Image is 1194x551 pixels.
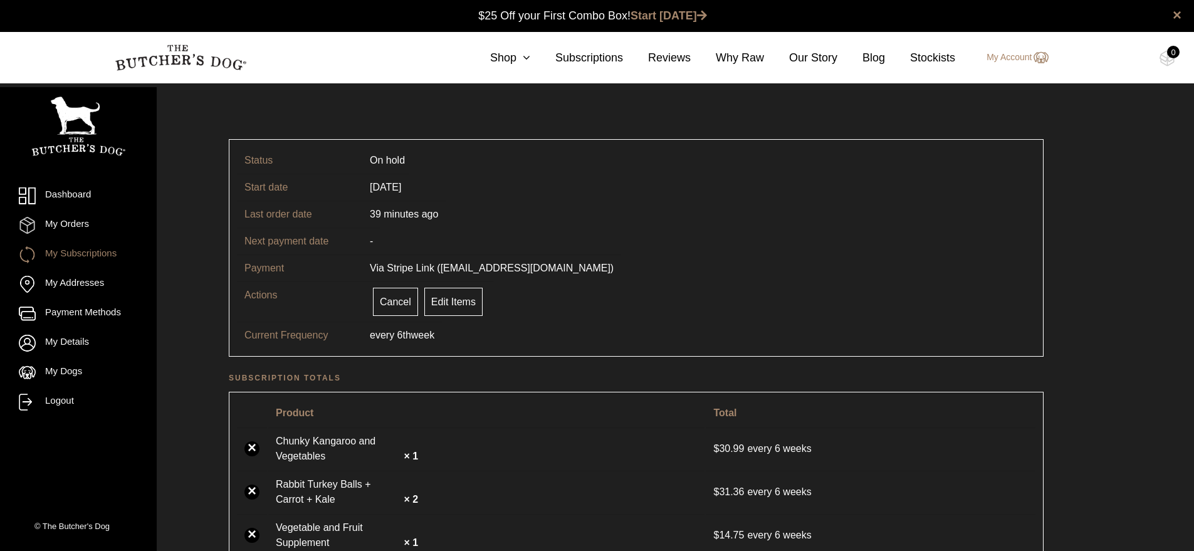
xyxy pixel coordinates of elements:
strong: × 1 [404,537,418,548]
th: Total [706,400,1035,426]
a: Logout [19,394,138,411]
strong: × 1 [404,451,418,461]
a: My Subscriptions [19,246,138,263]
td: Payment [237,255,362,281]
a: Dashboard [19,187,138,204]
span: Via Stripe Link ([EMAIL_ADDRESS][DOMAIN_NAME]) [370,263,614,273]
td: every 6 weeks [706,428,1035,470]
a: × [244,485,259,500]
a: My Orders [19,217,138,234]
td: Next payment date [237,228,362,255]
a: × [244,528,259,543]
span: week [411,328,434,343]
a: Chunky Kangaroo and Vegetables [276,434,401,464]
a: close [1173,8,1181,23]
span: 30.99 [713,443,747,454]
a: Why Raw [691,50,764,66]
a: My Addresses [19,276,138,293]
a: Our Story [764,50,837,66]
strong: × 2 [404,494,418,505]
td: every 6 weeks [706,471,1035,513]
span: $ [713,443,719,454]
a: Payment Methods [19,305,138,322]
a: My Account [974,50,1048,65]
a: Rabbit Turkey Balls + Carrot + Kale [276,477,401,507]
td: On hold [362,147,412,174]
img: TBD_Cart-Empty.png [1160,50,1175,66]
a: My Dogs [19,364,138,381]
p: Current Frequency [244,328,370,343]
span: every 6th [370,328,411,343]
td: - [362,228,380,255]
a: Cancel [373,288,418,316]
span: $ [713,530,719,540]
a: × [244,441,259,456]
a: Subscriptions [530,50,623,66]
a: Shop [465,50,530,66]
img: TBD_Portrait_Logo_White.png [31,97,125,156]
a: Stockists [885,50,955,66]
th: Product [268,400,704,426]
td: Last order date [237,201,362,228]
td: 39 minutes ago [362,201,446,228]
td: Status [237,147,362,174]
a: My Details [19,335,138,352]
h2: Subscription totals [229,372,1044,384]
span: 31.36 [713,486,747,497]
td: [DATE] [362,174,409,201]
a: Start [DATE] [631,9,707,22]
a: Vegetable and Fruit Supplement [276,520,401,550]
td: Start date [237,174,362,201]
td: Actions [237,281,362,322]
span: $ [713,486,719,497]
div: 0 [1167,46,1180,58]
a: Blog [837,50,885,66]
span: 14.75 [713,530,747,540]
a: Reviews [623,50,691,66]
a: Edit Items [424,288,483,316]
